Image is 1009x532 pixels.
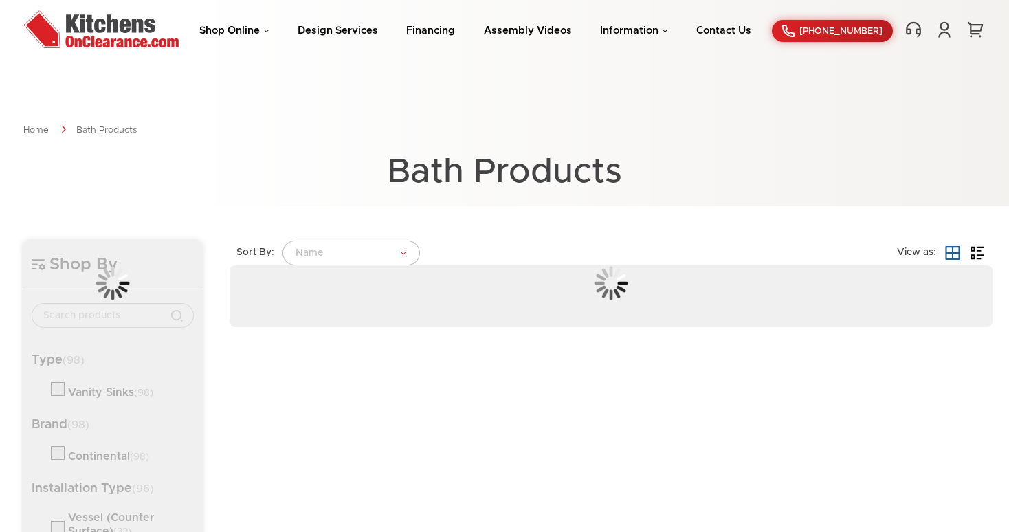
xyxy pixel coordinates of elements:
img: Kitchens On Clearance [23,10,179,48]
a: Bath Products [76,126,137,135]
a: Information [600,25,668,36]
label: View as: [897,247,936,259]
span: [PHONE_NUMBER] [799,27,883,36]
a: Design Services [298,25,378,36]
a: List [969,245,986,261]
a: Home [23,126,49,135]
a: [PHONE_NUMBER] [772,20,893,42]
a: Shop Online [199,25,269,36]
a: Financing [406,25,455,36]
h1: Bath Products [23,154,986,190]
a: Contact Us [696,25,751,36]
a: Assembly Videos [484,25,572,36]
label: Sort By: [236,247,274,259]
